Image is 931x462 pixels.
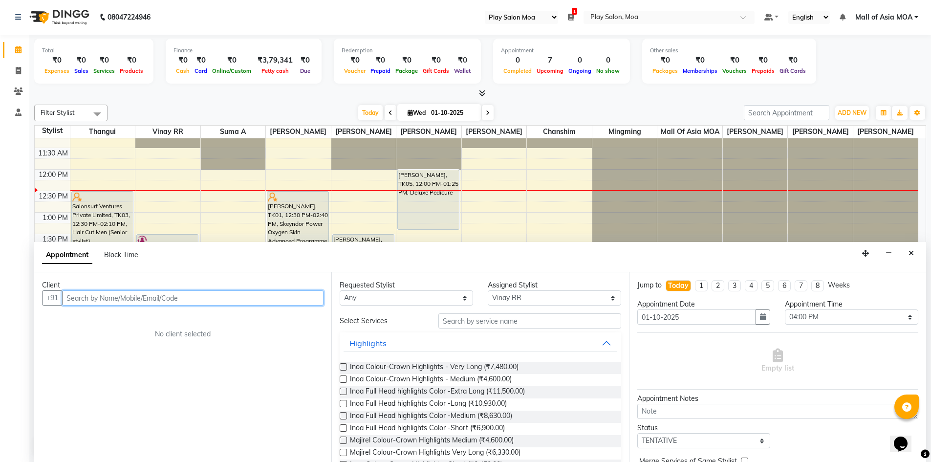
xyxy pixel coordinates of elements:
span: [PERSON_NAME] [266,126,331,138]
div: ₹0 [173,55,192,66]
div: Redemption [342,46,473,55]
div: 1:00 PM [41,213,70,223]
div: ₹3,79,341 [254,55,297,66]
li: 3 [728,280,741,291]
div: ₹0 [393,55,420,66]
div: Finance [173,46,314,55]
span: Today [358,105,383,120]
li: 2 [712,280,724,291]
li: 5 [761,280,774,291]
div: ₹0 [210,55,254,66]
div: Stylist [35,126,70,136]
div: ₹0 [42,55,72,66]
div: Today [668,281,689,291]
button: Close [904,246,918,261]
div: ₹0 [680,55,720,66]
span: Thangui [70,126,135,138]
span: Completed [501,67,534,74]
div: Client [42,280,324,290]
span: Filter Stylist [41,109,75,116]
span: Mall of Asia MOA [855,12,912,22]
span: mingming [592,126,657,138]
span: 1 [572,8,577,15]
div: 11:30 AM [36,148,70,158]
div: Select Services [332,316,431,326]
span: Package [393,67,420,74]
li: 4 [745,280,758,291]
span: Block Time [104,250,138,259]
span: [PERSON_NAME] [788,126,853,138]
div: ₹0 [117,55,146,66]
span: [PERSON_NAME] [396,126,461,138]
span: Gift Cards [777,67,808,74]
span: Prepaid [368,67,393,74]
a: 1 [568,13,574,22]
div: Other sales [650,46,808,55]
span: Wallet [452,67,473,74]
div: ₹0 [749,55,777,66]
div: ₹0 [452,55,473,66]
span: ADD NEW [838,109,866,116]
div: Appointment [501,46,622,55]
img: logo [25,3,92,31]
div: Appointment Time [785,299,918,309]
div: [PERSON_NAME], TK05, 12:00 PM-01:25 PM, Deluxe Pedicure [398,170,459,229]
input: Search Appointment [744,105,829,120]
button: +91 [42,290,63,306]
span: Gift Cards [420,67,452,74]
span: Due [298,67,313,74]
li: 6 [778,280,791,291]
div: ₹0 [91,55,117,66]
div: ₹0 [650,55,680,66]
span: Appointment [42,246,92,264]
span: Inoa Full Head highlights Color -Short (₹6,900.00) [350,423,505,435]
span: Ongoing [566,67,594,74]
div: 0 [594,55,622,66]
span: Inoa Full Head highlights Color -Long (₹10,930.00) [350,398,507,411]
div: 0 [566,55,594,66]
span: Inoa Full Head highlights Color -Extra Long (₹11,500.00) [350,386,525,398]
span: No show [594,67,622,74]
button: ADD NEW [835,106,869,120]
span: Wed [405,109,428,116]
div: Weeks [828,280,850,290]
iframe: chat widget [890,423,921,452]
div: 12:00 PM [37,170,70,180]
span: Upcoming [534,67,566,74]
div: [PERSON_NAME], TK01, 12:30 PM-02:40 PM, Skeyndor Power Oxygen Skin Advanced Programme [267,192,328,283]
span: [PERSON_NAME] [853,126,918,138]
span: [PERSON_NAME] [462,126,527,138]
span: Packages [650,67,680,74]
span: Prepaids [749,67,777,74]
span: Vinay RR [135,126,200,138]
div: [PERSON_NAME], TK04, 01:30 PM-03:10 PM, Advanced Pedicure [333,235,394,305]
span: Cash [173,67,192,74]
span: Card [192,67,210,74]
div: ₹0 [72,55,91,66]
li: 1 [695,280,708,291]
div: ₹0 [777,55,808,66]
input: Search by service name [438,313,621,329]
li: 8 [811,280,824,291]
span: [PERSON_NAME] [723,126,788,138]
div: [PERSON_NAME], TK06, 01:30 PM-03:35 PM, KERASTASE CHRONOLOGISTE YOUTH REVITALISING VIP RITUAL - 9... [137,235,198,323]
input: Search by Name/Mobile/Email/Code [62,290,324,306]
div: Appointment Date [637,299,771,309]
span: Empty list [761,349,794,374]
div: 12:30 PM [37,191,70,201]
span: Majirel Colour-Crown Highlights Very Long (₹6,330.00) [350,447,520,460]
span: Petty cash [259,67,291,74]
b: 08047224946 [108,3,151,31]
input: yyyy-mm-dd [637,309,757,325]
span: Expenses [42,67,72,74]
div: 0 [501,55,534,66]
div: Highlights [349,337,387,349]
span: Inoa Colour-Crown Highlights - Medium (₹4,600.00) [350,374,512,386]
div: No client selected [65,329,300,339]
span: chanshim [527,126,592,138]
div: Total [42,46,146,55]
span: Memberships [680,67,720,74]
div: 7 [534,55,566,66]
span: Mall of Asia MOA [657,126,722,138]
div: Status [637,423,771,433]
